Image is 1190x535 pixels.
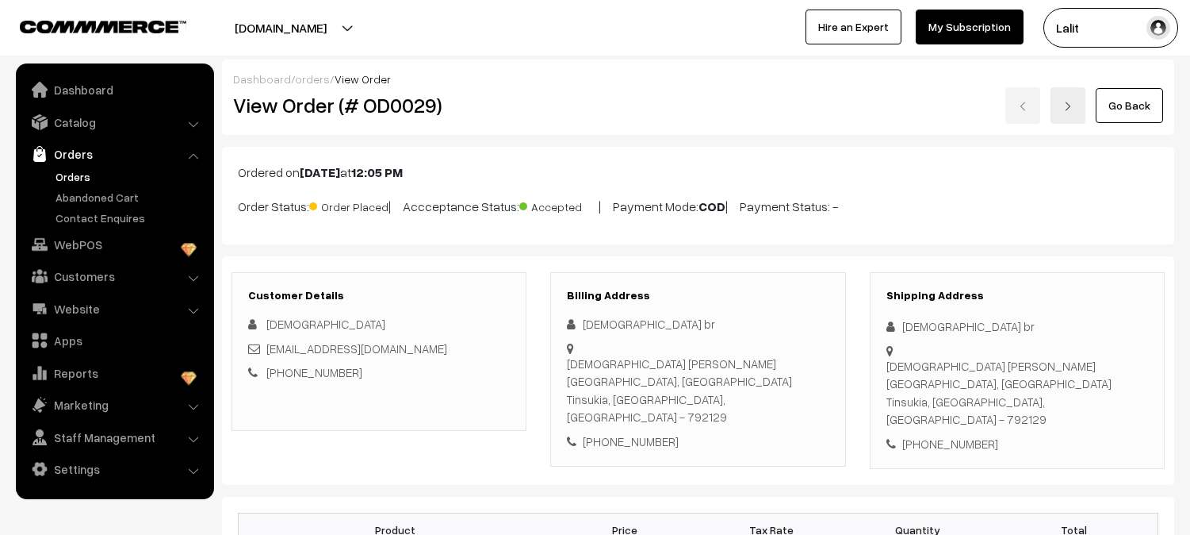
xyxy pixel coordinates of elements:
a: Customers [20,262,209,291]
button: Lalit [1043,8,1178,48]
p: Order Status: | Accceptance Status: | Payment Mode: | Payment Status: - [238,194,1158,216]
a: Apps [20,326,209,355]
a: Orders [52,168,209,185]
div: [DEMOGRAPHIC_DATA] br [886,318,1148,336]
a: Contact Enquires [52,210,209,226]
h3: Billing Address [567,289,828,302]
img: right-arrow.png [1063,102,1073,111]
b: COD [698,198,725,214]
div: [PHONE_NUMBER] [886,435,1148,453]
div: [DEMOGRAPHIC_DATA] [PERSON_NAME][GEOGRAPHIC_DATA], [GEOGRAPHIC_DATA] Tinsukia, [GEOGRAPHIC_DATA],... [886,357,1148,429]
a: WebPOS [20,230,209,259]
a: Orders [20,140,209,168]
a: Catalog [20,108,209,137]
button: [DOMAIN_NAME] [179,8,382,48]
a: COMMMERCE [20,16,159,35]
div: [PHONE_NUMBER] [567,433,828,451]
a: My Subscription [916,10,1024,44]
div: [DEMOGRAPHIC_DATA] br [567,315,828,333]
a: Reports [20,359,209,387]
a: Staff Management [20,423,209,452]
span: Order Placed [309,194,388,215]
b: [DATE] [300,164,340,180]
a: Dashboard [233,72,291,86]
span: [DEMOGRAPHIC_DATA] [266,317,385,331]
a: Marketing [20,391,209,419]
div: [DEMOGRAPHIC_DATA] [PERSON_NAME][GEOGRAPHIC_DATA], [GEOGRAPHIC_DATA] Tinsukia, [GEOGRAPHIC_DATA],... [567,355,828,426]
div: / / [233,71,1163,87]
a: [EMAIL_ADDRESS][DOMAIN_NAME] [266,341,447,356]
a: Hire an Expert [805,10,901,44]
h2: View Order (# OD0029) [233,93,527,117]
h3: Customer Details [248,289,510,302]
b: 12:05 PM [351,164,403,180]
span: Accepted [519,194,599,215]
a: Go Back [1096,88,1163,123]
h3: Shipping Address [886,289,1148,302]
a: orders [295,72,330,86]
img: COMMMERCE [20,21,186,33]
a: Dashboard [20,75,209,104]
a: Abandoned Cart [52,189,209,206]
p: Ordered on at [238,163,1158,182]
a: Website [20,294,209,323]
a: Settings [20,455,209,483]
img: user [1146,16,1170,40]
a: [PHONE_NUMBER] [266,365,362,379]
span: View Order [335,72,391,86]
